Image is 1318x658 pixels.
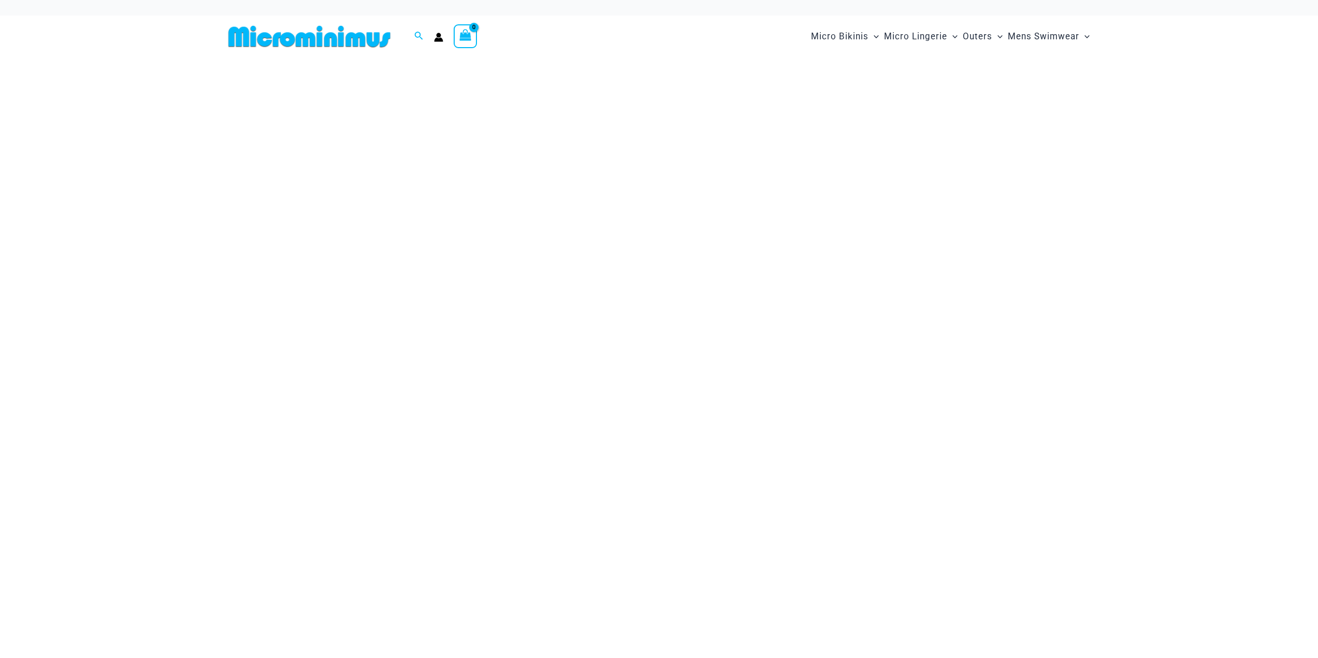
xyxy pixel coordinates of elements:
[811,23,868,50] span: Micro Bikinis
[1079,23,1090,50] span: Menu Toggle
[434,33,443,42] a: Account icon link
[992,23,1003,50] span: Menu Toggle
[224,25,395,48] img: MM SHOP LOGO FLAT
[947,23,958,50] span: Menu Toggle
[222,68,1096,365] img: Waves Breaking Ocean Bikini Pack
[414,30,424,43] a: Search icon link
[881,21,960,52] a: Micro LingerieMenu ToggleMenu Toggle
[808,21,881,52] a: Micro BikinisMenu ToggleMenu Toggle
[868,23,879,50] span: Menu Toggle
[1008,23,1079,50] span: Mens Swimwear
[807,19,1094,54] nav: Site Navigation
[454,24,477,48] a: View Shopping Cart, empty
[884,23,947,50] span: Micro Lingerie
[1005,21,1092,52] a: Mens SwimwearMenu ToggleMenu Toggle
[963,23,992,50] span: Outers
[960,21,1005,52] a: OutersMenu ToggleMenu Toggle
